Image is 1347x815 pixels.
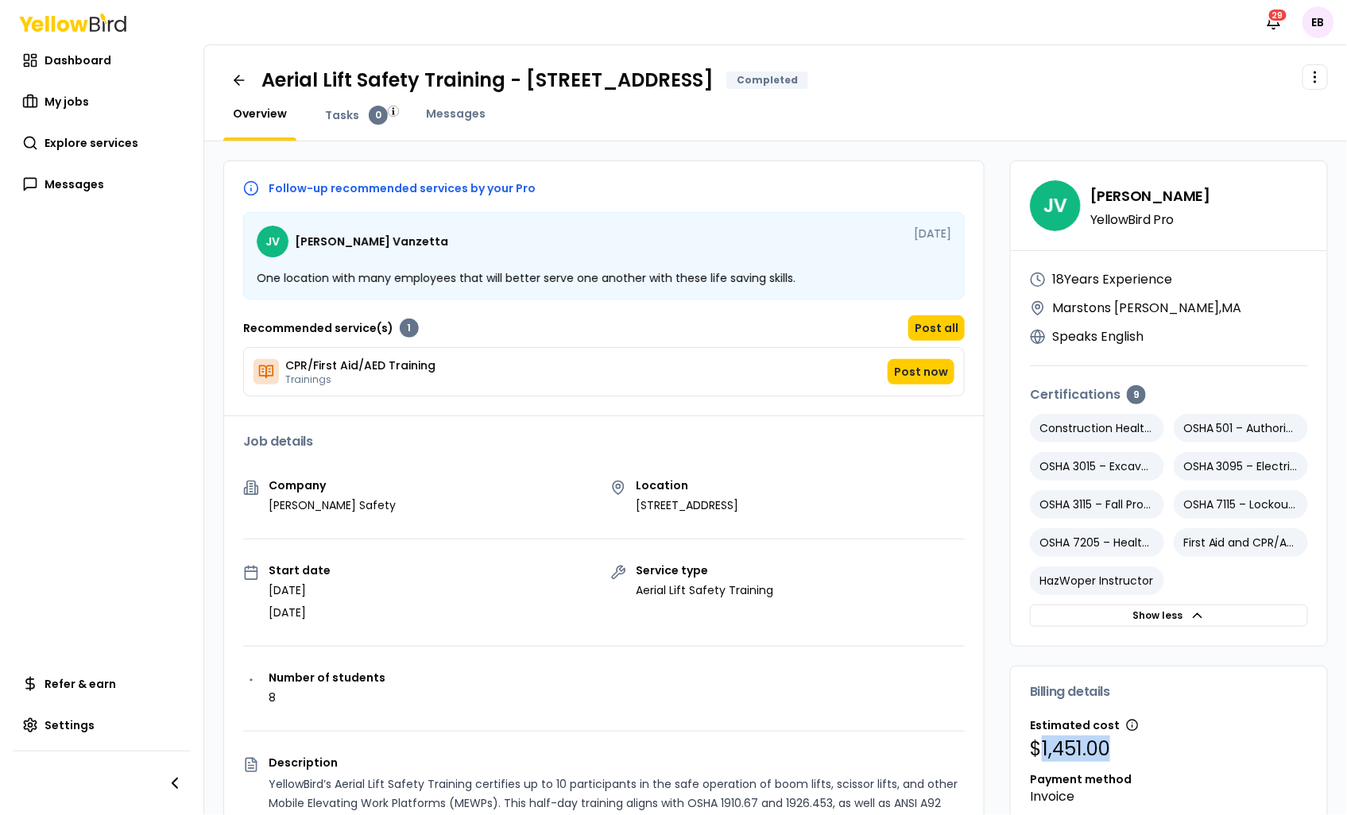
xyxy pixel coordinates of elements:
[636,565,773,576] p: Service type
[13,668,191,700] a: Refer & earn
[1174,452,1308,481] p: OSHA 3095 – Electrical Standards (Low Voltage – Federal)
[269,604,331,620] p: [DATE]
[269,497,396,513] p: [PERSON_NAME] Safety
[261,68,714,93] h1: Aerial Lift Safety Training - [STREET_ADDRESS]
[908,315,965,341] button: Post all
[1030,180,1081,231] span: JV
[1174,528,1308,557] p: First Aid and CPR/AED
[636,582,773,598] p: Aerial Lift Safety Training
[45,135,138,151] span: Explore services
[1052,270,1172,289] p: 18 Years Experience
[13,168,191,200] a: Messages
[1302,6,1334,38] span: EB
[45,52,111,68] span: Dashboard
[1052,327,1144,346] p: Speaks English
[257,226,288,257] span: JV
[269,757,965,768] p: Description
[13,86,191,118] a: My jobs
[1030,787,1308,806] p: Invoice
[257,270,951,286] p: One location with many employees that will better serve one another with these life saving skills.
[1030,604,1308,627] button: Show less
[269,672,385,683] p: Number of students
[426,106,486,122] span: Messages
[1174,490,1308,519] p: OSHA 7115 – Lockout/Tagout
[13,44,191,76] a: Dashboard
[914,226,951,257] span: [DATE]
[325,107,359,123] span: Tasks
[1030,566,1164,595] p: HazWoper Instructor
[45,717,95,733] span: Settings
[1174,414,1308,442] p: OSHA 501 – Authorized Outreach Instructor for General Industry
[45,94,89,110] span: My jobs
[369,106,388,125] div: 0
[295,236,448,247] span: [PERSON_NAME] Vanzetta
[269,565,331,576] p: Start date
[1030,771,1132,787] span: Payment method
[1268,8,1288,22] div: 29
[636,480,738,491] p: Location
[243,320,393,336] p: Recommended service(s)
[1052,299,1242,318] p: Marstons [PERSON_NAME] , MA
[269,183,536,194] p: Follow-up recommended services by your Pro
[269,480,396,491] p: Company
[13,127,191,159] a: Explore services
[1030,528,1164,557] p: OSHA 7205 – Health Hazard Awareness
[45,676,116,692] span: Refer & earn
[888,359,954,384] button: Post now
[1127,385,1146,404] div: 9
[636,497,738,513] p: [STREET_ADDRESS]
[400,319,419,338] div: 1
[416,106,495,122] a: Messages
[1030,452,1164,481] p: OSHA 3015 – Excavation / Trenching and Soil Mechanics
[1030,414,1164,442] p: Construction Health and Safety Technician (CHST)
[13,709,191,741] a: Settings
[1030,385,1308,404] h4: Certifications
[233,106,287,122] span: Overview
[45,176,104,192] span: Messages
[1030,736,1308,762] p: $1,451.00
[269,582,331,598] p: [DATE]
[1090,185,1210,207] h4: [PERSON_NAME]
[285,357,435,373] span: CPR/First Aid/AED Training
[726,71,808,89] div: Completed
[1030,490,1164,519] p: OSHA 3115 – Fall Protection
[285,373,435,386] span: Trainings
[243,435,965,448] h3: Job details
[315,106,397,125] a: Tasks0
[1030,686,1110,698] span: Billing details
[1030,717,1120,733] span: Estimated cost
[269,689,385,705] p: 8
[223,106,296,122] a: Overview
[1090,214,1210,226] p: YellowBird Pro
[1258,6,1290,38] button: 29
